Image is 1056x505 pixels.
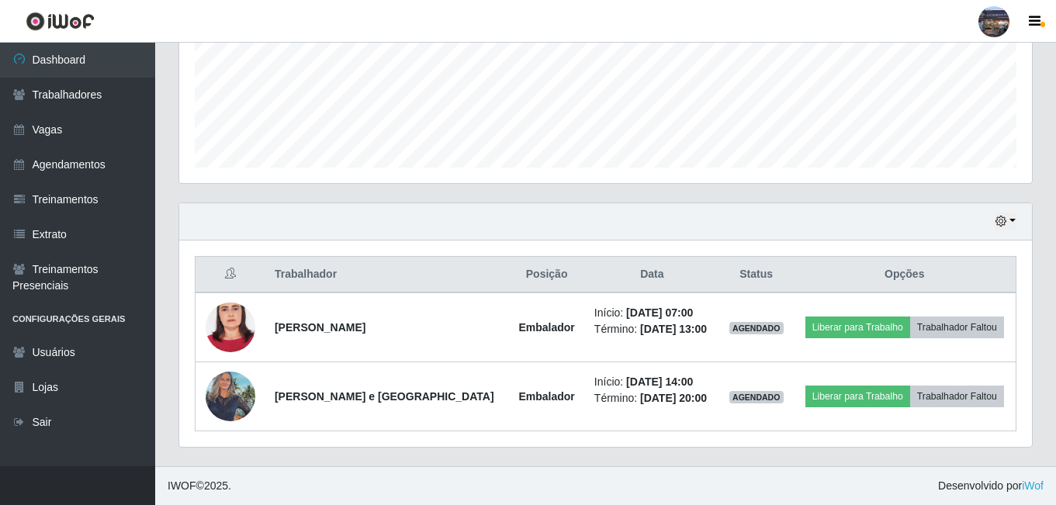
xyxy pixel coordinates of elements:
button: Liberar para Trabalho [805,316,910,338]
th: Data [585,257,719,293]
th: Trabalhador [265,257,508,293]
li: Início: [594,305,710,321]
button: Trabalhador Faltou [910,316,1004,338]
th: Posição [508,257,584,293]
time: [DATE] 07:00 [626,306,693,319]
span: © 2025 . [168,478,231,494]
li: Início: [594,374,710,390]
img: 1752609549082.jpeg [206,274,255,382]
a: iWof [1022,479,1044,492]
button: Trabalhador Faltou [910,386,1004,407]
strong: [PERSON_NAME] e [GEOGRAPHIC_DATA] [275,390,494,403]
strong: [PERSON_NAME] [275,321,365,334]
strong: Embalador [518,321,574,334]
img: CoreUI Logo [26,12,95,31]
img: 1751324308831.jpeg [206,363,255,429]
span: Desenvolvido por [938,478,1044,494]
span: AGENDADO [729,391,784,403]
span: IWOF [168,479,196,492]
th: Status [719,257,794,293]
strong: Embalador [518,390,574,403]
time: [DATE] 20:00 [640,392,707,404]
th: Opções [794,257,1016,293]
button: Liberar para Trabalho [805,386,910,407]
li: Término: [594,321,710,337]
time: [DATE] 14:00 [626,375,693,388]
time: [DATE] 13:00 [640,323,707,335]
li: Término: [594,390,710,406]
span: AGENDADO [729,322,784,334]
